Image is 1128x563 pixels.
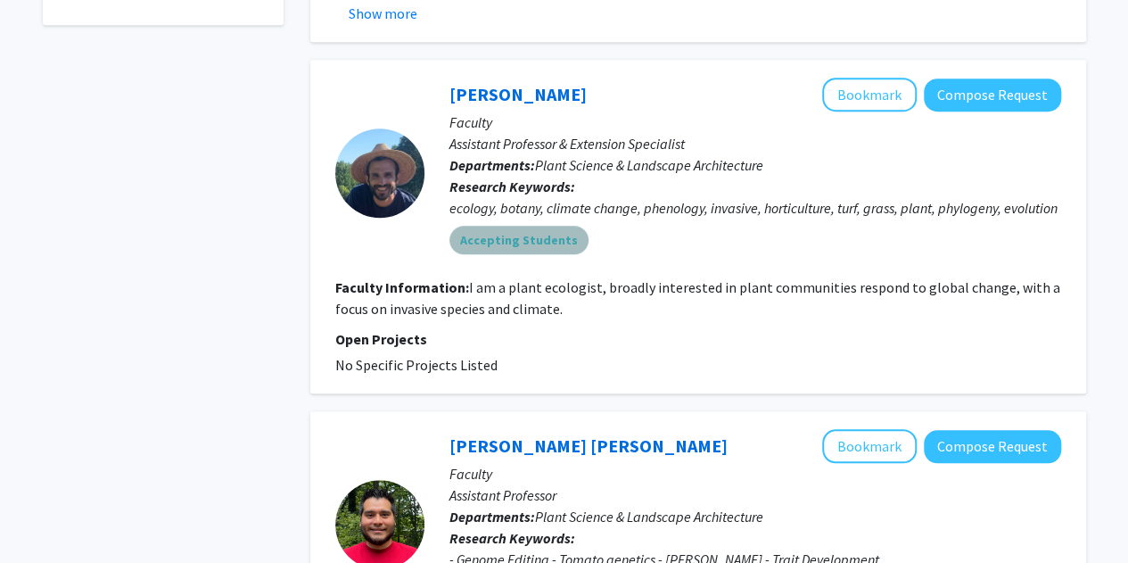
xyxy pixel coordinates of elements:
button: Compose Request to Dan Buonaiuto [924,79,1061,112]
span: Plant Science & Landscape Architecture [535,156,763,174]
iframe: Chat [13,483,76,550]
button: Add Daniel Rodriguez Leal to Bookmarks [822,429,917,463]
b: Departments: [449,508,535,526]
mat-chip: Accepting Students [449,226,589,254]
p: Open Projects [335,328,1061,350]
a: [PERSON_NAME] [PERSON_NAME] [449,435,728,457]
p: Faculty [449,463,1061,484]
button: Compose Request to Daniel Rodriguez Leal [924,430,1061,463]
span: Plant Science & Landscape Architecture [535,508,763,526]
a: [PERSON_NAME] [449,83,587,105]
b: Faculty Information: [335,278,469,296]
b: Departments: [449,156,535,174]
fg-read-more: I am a plant ecologist, broadly interested in plant communities respond to global change, with a ... [335,278,1060,318]
b: Research Keywords: [449,178,575,195]
button: Add Dan Buonaiuto to Bookmarks [822,78,917,112]
div: ecology, botany, climate change, phenology, invasive, horticulture, turf, grass, plant, phylogeny... [449,197,1061,219]
p: Assistant Professor & Extension Specialist [449,133,1061,154]
button: Show more [349,3,417,24]
p: Faculty [449,112,1061,133]
p: Assistant Professor [449,484,1061,506]
span: No Specific Projects Listed [335,356,498,374]
b: Research Keywords: [449,529,575,547]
